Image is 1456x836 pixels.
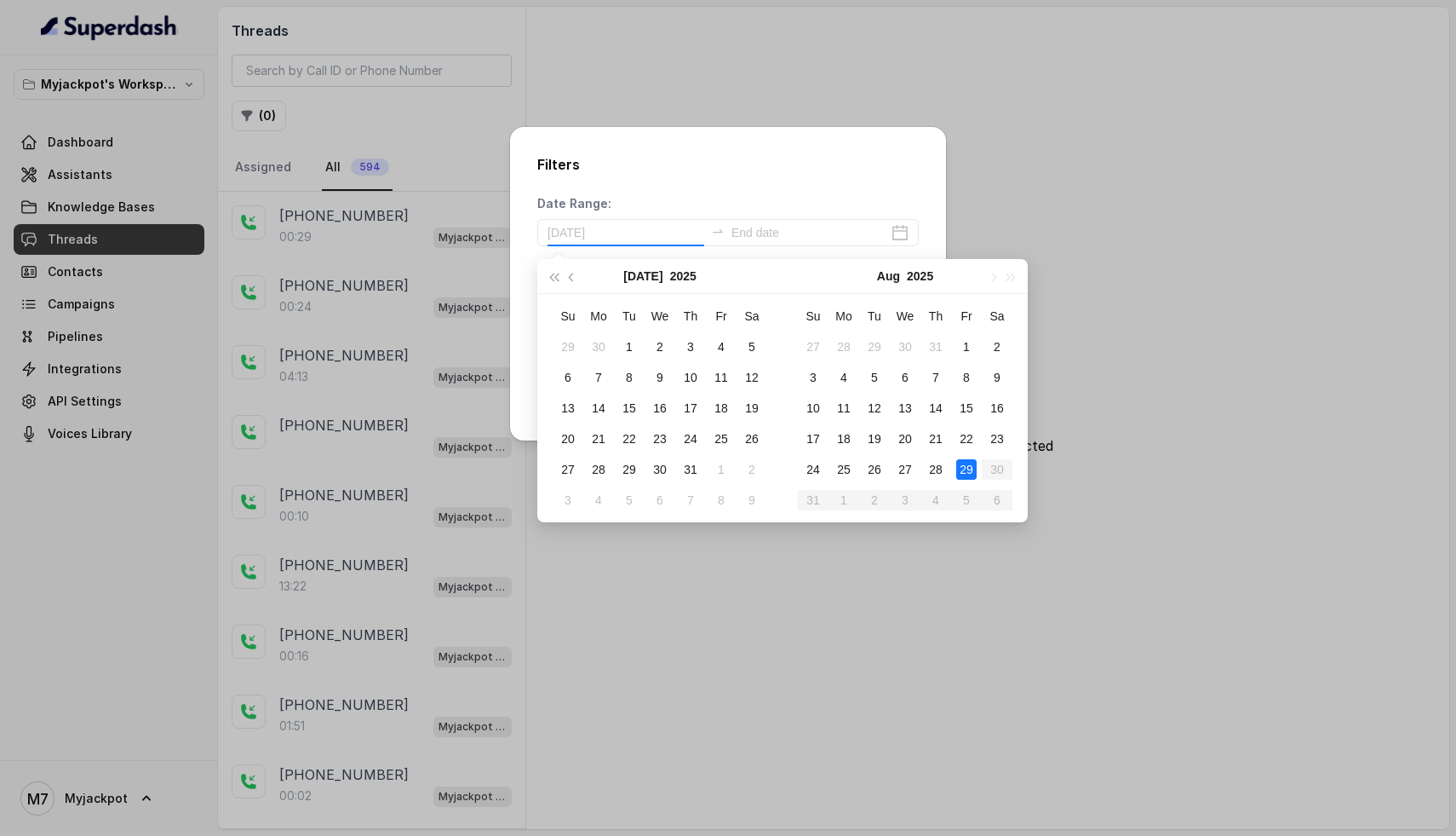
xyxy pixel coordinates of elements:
[864,398,885,418] div: 12
[895,367,915,388] div: 6
[553,301,583,332] th: Su
[711,398,731,418] div: 18
[650,337,670,357] div: 2
[951,301,982,332] th: Fr
[558,398,578,418] div: 13
[920,362,951,393] td: 2025-08-07
[675,393,706,424] td: 2025-07-17
[803,398,823,418] div: 10
[706,362,737,393] td: 2025-07-11
[711,429,731,449] div: 25
[623,259,662,293] button: [DATE]
[920,393,951,424] td: 2025-08-14
[987,429,1007,449] div: 23
[956,367,977,388] div: 8
[956,429,977,449] div: 22
[553,362,583,393] td: 2025-07-06
[742,337,762,357] div: 5
[828,393,859,424] td: 2025-08-11
[951,424,982,454] td: 2025-08-22
[583,332,614,362] td: 2025-06-30
[588,398,609,418] div: 14
[737,454,767,485] td: 2025-08-02
[798,362,828,393] td: 2025-08-03
[859,362,890,393] td: 2025-08-05
[798,454,828,485] td: 2025-08-24
[711,490,731,510] div: 8
[711,224,725,238] span: swap-right
[859,393,890,424] td: 2025-08-12
[675,485,706,516] td: 2025-08-07
[619,429,639,449] div: 22
[890,332,920,362] td: 2025-07-30
[645,301,675,332] th: We
[742,490,762,510] div: 9
[803,429,823,449] div: 17
[834,367,854,388] div: 4
[907,259,933,293] button: 2025
[956,459,977,480] div: 29
[828,424,859,454] td: 2025-08-18
[742,398,762,418] div: 19
[737,301,767,332] th: Sa
[951,362,982,393] td: 2025-08-08
[537,195,611,212] p: Date Range:
[926,337,946,357] div: 31
[680,398,701,418] div: 17
[558,490,578,510] div: 3
[588,337,609,357] div: 30
[588,490,609,510] div: 4
[828,362,859,393] td: 2025-08-04
[680,429,701,449] div: 24
[553,332,583,362] td: 2025-06-29
[737,332,767,362] td: 2025-07-05
[987,367,1007,388] div: 9
[650,490,670,510] div: 6
[742,367,762,388] div: 12
[890,301,920,332] th: We
[987,337,1007,357] div: 2
[614,362,645,393] td: 2025-07-08
[890,454,920,485] td: 2025-08-27
[645,332,675,362] td: 2025-07-02
[737,424,767,454] td: 2025-07-26
[619,459,639,480] div: 29
[670,259,696,293] button: 2025
[926,367,946,388] div: 7
[877,259,900,293] button: Aug
[706,485,737,516] td: 2025-08-08
[890,362,920,393] td: 2025-08-06
[982,332,1012,362] td: 2025-08-02
[951,393,982,424] td: 2025-08-15
[982,393,1012,424] td: 2025-08-16
[737,393,767,424] td: 2025-07-19
[890,424,920,454] td: 2025-08-20
[558,337,578,357] div: 29
[956,398,977,418] div: 15
[864,429,885,449] div: 19
[645,362,675,393] td: 2025-07-09
[864,367,885,388] div: 5
[675,424,706,454] td: 2025-07-24
[951,332,982,362] td: 2025-08-01
[680,490,701,510] div: 7
[553,424,583,454] td: 2025-07-20
[706,332,737,362] td: 2025-07-04
[895,398,915,418] div: 13
[650,429,670,449] div: 23
[982,301,1012,332] th: Sa
[890,393,920,424] td: 2025-08-13
[859,454,890,485] td: 2025-08-26
[859,301,890,332] th: Tu
[859,424,890,454] td: 2025-08-19
[558,367,578,388] div: 6
[558,459,578,480] div: 27
[920,454,951,485] td: 2025-08-28
[650,398,670,418] div: 16
[895,337,915,357] div: 30
[956,337,977,357] div: 1
[553,454,583,485] td: 2025-07-27
[706,301,737,332] th: Fr
[614,485,645,516] td: 2025-08-05
[650,459,670,480] div: 30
